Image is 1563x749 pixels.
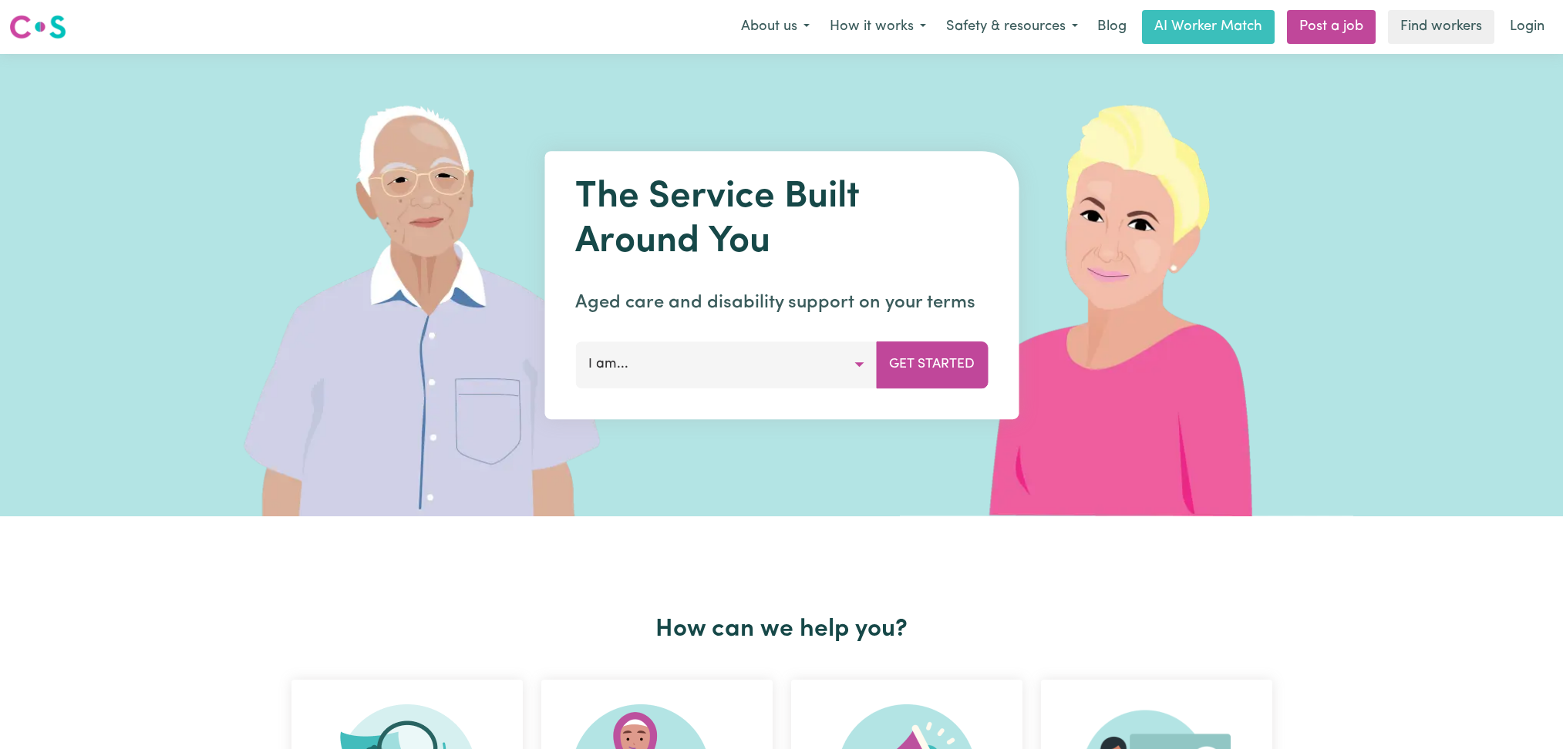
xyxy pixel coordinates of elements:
[876,341,988,388] button: Get Started
[282,615,1282,644] h2: How can we help you?
[9,9,66,45] a: Careseekers logo
[731,11,820,43] button: About us
[9,13,66,41] img: Careseekers logo
[1142,10,1275,44] a: AI Worker Match
[575,176,988,264] h1: The Service Built Around You
[575,341,877,388] button: I am...
[1388,10,1494,44] a: Find workers
[1501,10,1554,44] a: Login
[1287,10,1376,44] a: Post a job
[1088,10,1136,44] a: Blog
[575,289,988,317] p: Aged care and disability support on your terms
[820,11,936,43] button: How it works
[936,11,1088,43] button: Safety & resources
